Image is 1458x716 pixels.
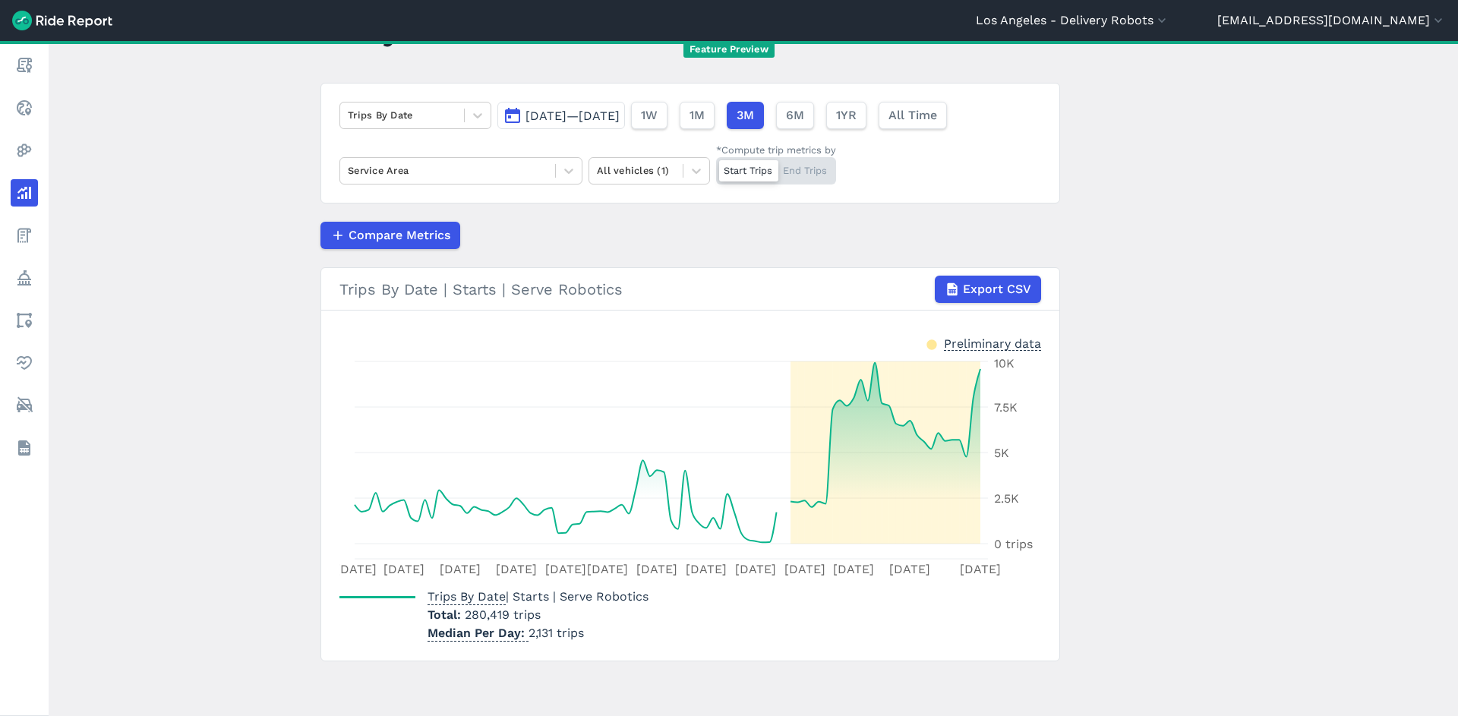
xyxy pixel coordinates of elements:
tspan: [DATE] [889,562,930,576]
span: Total [428,607,465,622]
tspan: [DATE] [336,562,377,576]
tspan: 0 trips [994,537,1033,551]
tspan: 5K [994,446,1009,460]
button: 1YR [826,102,866,129]
button: 1M [680,102,715,129]
a: Policy [11,264,38,292]
button: Los Angeles - Delivery Robots [976,11,1169,30]
button: Export CSV [935,276,1041,303]
tspan: [DATE] [833,562,874,576]
span: Median Per Day [428,621,529,642]
p: 2,131 trips [428,624,649,642]
img: Ride Report [12,11,112,30]
button: [EMAIL_ADDRESS][DOMAIN_NAME] [1217,11,1446,30]
span: All Time [888,106,937,125]
tspan: 10K [994,356,1015,371]
a: Areas [11,307,38,334]
a: Health [11,349,38,377]
tspan: [DATE] [636,562,677,576]
tspan: [DATE] [686,562,727,576]
a: Realtime [11,94,38,121]
tspan: 7.5K [994,400,1018,415]
span: 1YR [836,106,857,125]
button: 6M [776,102,814,129]
span: 1W [641,106,658,125]
tspan: [DATE] [496,562,537,576]
span: 3M [737,106,754,125]
div: *Compute trip metrics by [716,143,836,157]
a: Fees [11,222,38,249]
button: 1W [631,102,667,129]
span: 280,419 trips [465,607,541,622]
tspan: [DATE] [960,562,1001,576]
span: 6M [786,106,804,125]
div: Trips By Date | Starts | Serve Robotics [339,276,1041,303]
tspan: [DATE] [545,562,586,576]
span: Trips By Date [428,585,506,605]
a: Heatmaps [11,137,38,164]
div: Preliminary data [944,335,1041,351]
span: Compare Metrics [349,226,450,244]
a: Analyze [11,179,38,207]
tspan: [DATE] [735,562,776,576]
a: Report [11,52,38,79]
tspan: 2.5K [994,491,1019,506]
a: Datasets [11,434,38,462]
button: All Time [879,102,947,129]
button: 3M [727,102,764,129]
span: | Starts | Serve Robotics [428,589,649,604]
button: Compare Metrics [320,222,460,249]
tspan: [DATE] [784,562,825,576]
tspan: [DATE] [587,562,628,576]
tspan: [DATE] [440,562,481,576]
span: Feature Preview [683,42,775,58]
tspan: [DATE] [383,562,424,576]
span: [DATE]—[DATE] [525,109,620,123]
button: [DATE]—[DATE] [497,102,625,129]
span: Export CSV [963,280,1031,298]
a: ModeShift [11,392,38,419]
span: 1M [690,106,705,125]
